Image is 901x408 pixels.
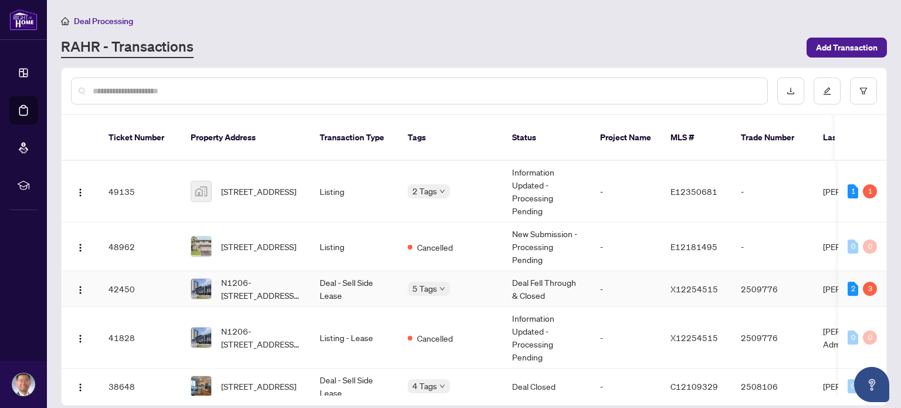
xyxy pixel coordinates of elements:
span: [STREET_ADDRESS] [221,240,296,253]
img: thumbnail-img [191,237,211,257]
span: Cancelled [417,332,453,345]
td: Information Updated - Processing Pending [503,307,591,369]
div: 1 [848,184,858,198]
span: [STREET_ADDRESS] [221,380,296,393]
button: filter [850,77,877,104]
td: Listing [310,222,398,271]
span: C12109329 [670,381,718,392]
span: edit [823,87,831,95]
img: Logo [76,334,85,343]
button: edit [814,77,841,104]
td: 49135 [99,161,181,222]
img: Logo [76,383,85,392]
span: N1206-[STREET_ADDRESS][PERSON_NAME] [221,276,301,302]
span: 4 Tags [412,379,437,393]
img: thumbnail-img [191,279,211,299]
button: Open asap [854,367,889,402]
div: 3 [863,282,877,296]
td: Deal - Sell Side Lease [310,271,398,307]
th: Tags [398,115,503,161]
img: logo [9,9,38,31]
td: 2508106 [731,369,814,404]
button: Logo [71,377,90,396]
span: X12254515 [670,284,718,294]
span: Deal Processing [74,16,133,26]
a: RAHR - Transactions [61,37,194,58]
td: Deal Closed [503,369,591,404]
td: Listing - Lease [310,307,398,369]
img: thumbnail-img [191,181,211,201]
span: X12254515 [670,332,718,343]
span: down [439,286,445,292]
th: Trade Number [731,115,814,161]
td: 41828 [99,307,181,369]
img: Logo [76,285,85,295]
span: Cancelled [417,241,453,254]
th: Status [503,115,591,161]
span: Add Transaction [816,38,878,57]
button: Logo [71,182,90,201]
div: 2 [848,282,858,296]
td: 42450 [99,271,181,307]
span: down [439,383,445,389]
span: filter [859,87,868,95]
td: - [591,307,661,369]
span: E12181495 [670,241,717,252]
button: Logo [71,279,90,298]
button: Add Transaction [807,38,887,58]
img: Logo [76,188,85,197]
span: 5 Tags [412,282,437,295]
button: Logo [71,237,90,256]
span: down [439,188,445,194]
th: Ticket Number [99,115,181,161]
td: - [591,271,661,307]
td: - [731,222,814,271]
span: N1206-[STREET_ADDRESS][PERSON_NAME] [221,325,301,350]
div: 0 [848,379,858,393]
td: - [591,369,661,404]
td: Deal Fell Through & Closed [503,271,591,307]
div: 1 [863,184,877,198]
button: download [777,77,804,104]
div: 0 [863,331,877,345]
th: Property Address [181,115,310,161]
th: Transaction Type [310,115,398,161]
td: - [591,161,661,222]
img: Logo [76,243,85,252]
td: 2509776 [731,271,814,307]
img: Profile Icon [12,373,35,396]
td: 2509776 [731,307,814,369]
img: thumbnail-img [191,376,211,396]
span: [STREET_ADDRESS] [221,185,296,198]
td: Information Updated - Processing Pending [503,161,591,222]
span: download [787,87,795,95]
td: 48962 [99,222,181,271]
td: Listing [310,161,398,222]
th: MLS # [661,115,731,161]
div: 0 [848,240,858,254]
div: 0 [863,240,877,254]
img: thumbnail-img [191,328,211,348]
td: - [591,222,661,271]
td: - [731,161,814,222]
span: home [61,17,69,25]
div: 0 [848,331,858,345]
span: E12350681 [670,186,717,197]
td: 38648 [99,369,181,404]
span: 2 Tags [412,184,437,198]
td: Deal - Sell Side Lease [310,369,398,404]
button: Logo [71,328,90,347]
td: New Submission - Processing Pending [503,222,591,271]
th: Project Name [591,115,661,161]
